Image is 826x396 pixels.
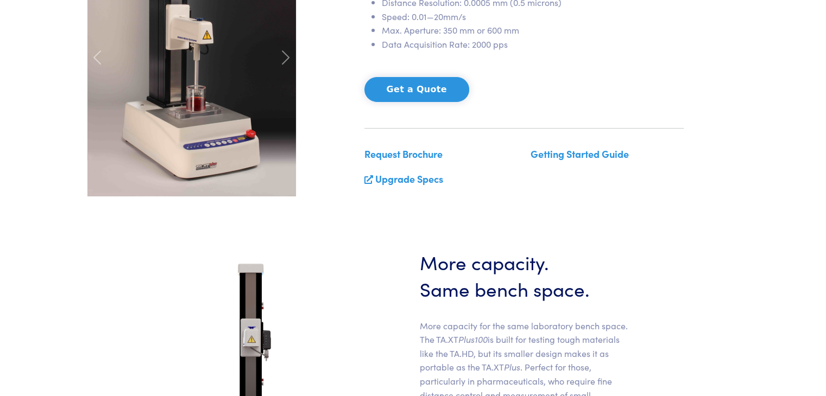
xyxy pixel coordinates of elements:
[458,333,488,345] span: Plus100
[382,10,684,24] li: Speed: 0.01—20mm/s
[364,147,443,161] a: Request Brochure
[504,361,520,373] span: Plus
[382,23,684,37] li: Max. Aperture: 350 mm or 600 mm
[420,248,628,302] h3: More capacity. Same bench space.
[375,172,443,186] a: Upgrade Specs
[531,147,629,161] a: Getting Started Guide
[382,37,684,52] li: Data Acquisition Rate: 2000 pps
[364,77,469,102] button: Get a Quote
